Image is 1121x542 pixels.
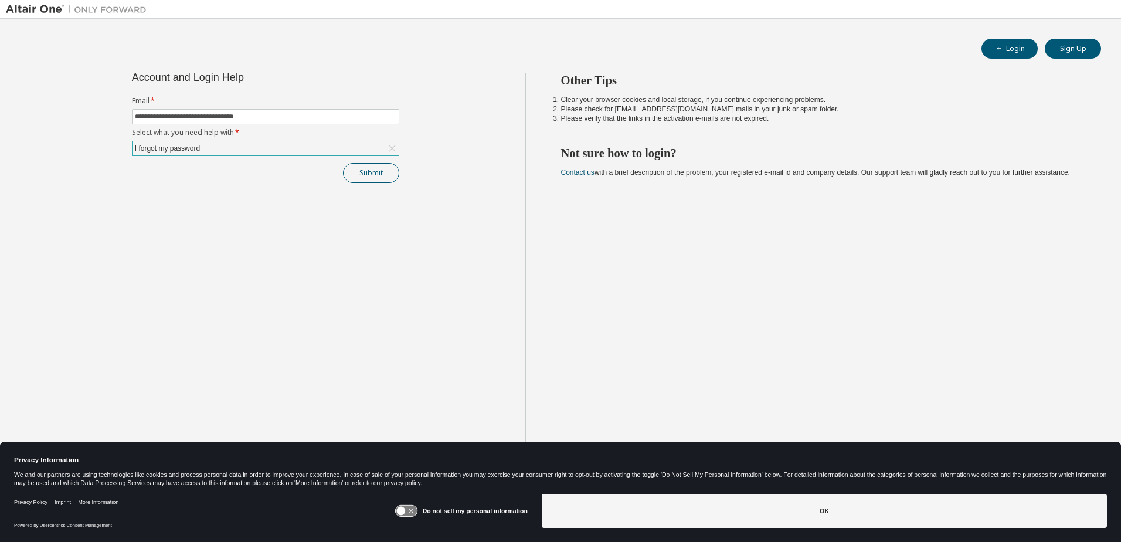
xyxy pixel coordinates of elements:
[133,142,202,155] div: I forgot my password
[561,114,1081,123] li: Please verify that the links in the activation e-mails are not expired.
[561,95,1081,104] li: Clear your browser cookies and local storage, if you continue experiencing problems.
[561,168,595,177] a: Contact us
[561,145,1081,161] h2: Not sure how to login?
[343,163,399,183] button: Submit
[561,73,1081,88] h2: Other Tips
[132,128,399,137] label: Select what you need help with
[6,4,152,15] img: Altair One
[981,39,1038,59] button: Login
[132,96,399,106] label: Email
[1045,39,1101,59] button: Sign Up
[133,141,399,155] div: I forgot my password
[561,104,1081,114] li: Please check for [EMAIL_ADDRESS][DOMAIN_NAME] mails in your junk or spam folder.
[561,168,1070,177] span: with a brief description of the problem, your registered e-mail id and company details. Our suppo...
[132,73,346,82] div: Account and Login Help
